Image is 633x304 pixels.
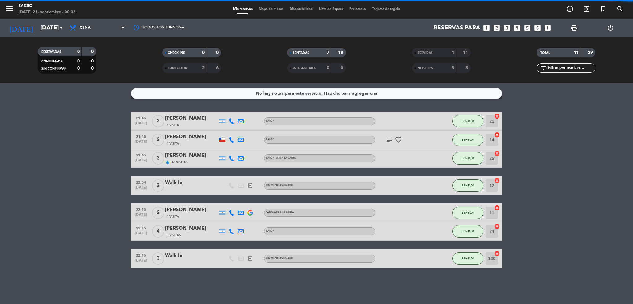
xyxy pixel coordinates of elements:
[133,186,149,193] span: [DATE]
[133,151,149,158] span: 21:45
[452,225,483,238] button: SENTADA
[346,7,369,11] span: Pre-acceso
[77,49,80,54] strong: 0
[452,207,483,219] button: SENTADA
[273,211,294,214] span: , ARS A LA CARTA
[5,4,14,15] button: menu
[574,50,579,55] strong: 11
[202,66,205,70] strong: 2
[165,225,218,233] div: [PERSON_NAME]
[395,136,402,143] i: favorite_border
[167,141,179,146] span: 1 Visita
[338,50,344,55] strong: 18
[452,179,483,192] button: SENTADA
[266,184,293,186] span: Sin menú asignado
[216,66,220,70] strong: 6
[168,67,187,70] span: CANCELADA
[5,21,37,35] i: [DATE]
[452,115,483,127] button: SENTADA
[494,178,500,184] i: cancel
[152,115,164,127] span: 2
[369,7,403,11] span: Tarjetas de regalo
[513,24,521,32] i: looks_4
[452,50,454,55] strong: 4
[540,51,550,54] span: TOTAL
[266,211,294,214] span: PATIO
[327,66,329,70] strong: 0
[452,252,483,265] button: SENTADA
[133,224,149,231] span: 22:15
[482,24,491,32] i: looks_one
[266,157,296,159] span: SALÓN
[494,223,500,229] i: cancel
[266,257,293,259] span: Sin menú asignado
[503,24,511,32] i: looks_3
[588,50,594,55] strong: 29
[275,157,296,159] span: , ARS A LA CARTA
[19,3,76,9] div: Sacro
[133,206,149,213] span: 22:15
[247,183,253,188] i: exit_to_app
[152,225,164,238] span: 4
[494,205,500,211] i: cancel
[434,24,480,31] span: Reservas para
[41,50,61,54] span: RESERVADAS
[165,152,218,160] div: [PERSON_NAME]
[133,140,149,147] span: [DATE]
[266,138,275,141] span: SALÓN
[80,26,91,30] span: Cena
[19,9,76,15] div: [DATE] 21. septiembre - 00:38
[172,160,188,165] span: 16 Visitas
[165,179,218,187] div: Walk In
[540,64,547,72] i: filter_list
[256,90,377,97] div: No hay notas para este servicio. Haz clic para agregar una
[133,114,149,121] span: 21:45
[167,214,179,219] span: 1 Visita
[462,156,474,160] span: SENTADA
[152,152,164,165] span: 3
[216,50,220,55] strong: 0
[256,7,287,11] span: Mapa de mesas
[133,259,149,266] span: [DATE]
[165,252,218,260] div: Walk In
[465,66,469,70] strong: 5
[133,231,149,238] span: [DATE]
[607,24,614,32] i: power_settings_new
[77,66,80,71] strong: 0
[152,252,164,265] span: 3
[494,150,500,156] i: cancel
[463,50,469,55] strong: 11
[57,24,65,32] i: arrow_drop_down
[230,7,256,11] span: Mis reservas
[494,113,500,119] i: cancel
[316,7,346,11] span: Lista de Espera
[418,67,433,70] span: NO SHOW
[165,114,218,122] div: [PERSON_NAME]
[616,5,624,13] i: search
[167,233,181,238] span: 3 Visitas
[462,138,474,141] span: SENTADA
[165,133,218,141] div: [PERSON_NAME]
[91,66,95,71] strong: 0
[533,24,542,32] i: looks_6
[600,5,607,13] i: turned_in_not
[293,67,316,70] span: RE AGENDADA
[571,24,578,32] span: print
[133,133,149,140] span: 21:45
[41,67,66,70] span: SIN CONFIRMAR
[385,136,393,143] i: subject
[462,184,474,187] span: SENTADA
[266,230,275,232] span: SALÓN
[452,66,454,70] strong: 3
[341,66,344,70] strong: 0
[544,24,552,32] i: add_box
[583,5,590,13] i: exit_to_app
[133,213,149,220] span: [DATE]
[462,229,474,233] span: SENTADA
[77,59,80,63] strong: 0
[133,251,149,259] span: 22:16
[133,158,149,165] span: [DATE]
[293,51,309,54] span: SENTADAS
[152,207,164,219] span: 2
[418,51,433,54] span: SERVIDAS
